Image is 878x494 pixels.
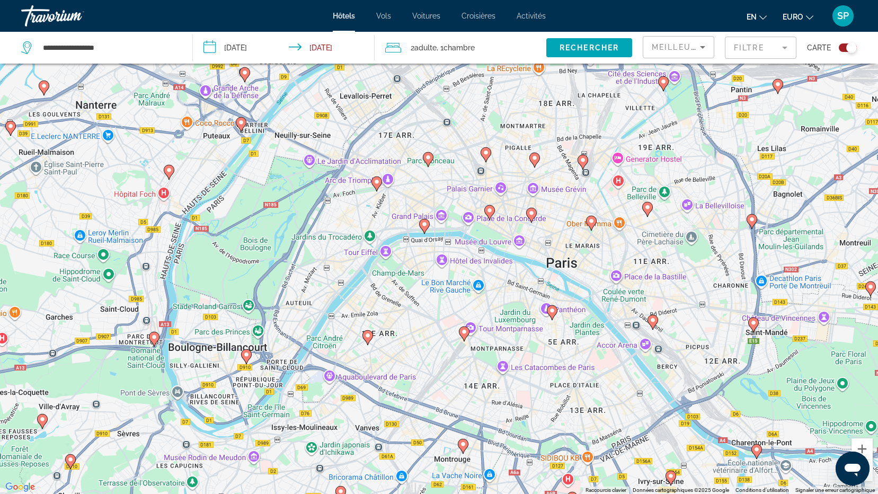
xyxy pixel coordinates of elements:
[836,452,870,486] iframe: Bouton de lancement de la fenêtre de messagerie
[747,13,757,21] span: en
[333,12,355,20] a: Hôtels
[725,36,796,59] button: Filtre
[412,12,440,20] a: Voitures
[586,487,626,494] button: Raccourcis clavier
[444,43,475,52] span: Chambre
[437,43,444,52] font: , 1
[829,5,857,27] button: Menu utilisateur
[411,43,414,52] font: 2
[795,487,875,493] a: Signaler une erreur cartographique
[735,487,789,493] a: Conditions d’utilisation (s’ouvre dans un nouvel onglet)
[376,12,391,20] a: Vols
[462,12,495,20] a: Croisières
[414,43,437,52] span: Adulte
[783,9,813,24] button: Changer de devise
[807,40,831,55] span: Carte
[517,12,546,20] a: Activités
[747,9,767,24] button: Changer la langue
[831,43,857,52] button: Basculer la carte
[3,480,38,494] a: Ouvrir cette zone dans Google Maps (dans une nouvelle fenêtre)
[3,480,38,494] img: Google (en anglais)
[652,41,705,54] mat-select: Trier par
[193,32,375,64] button: Date d’arrivée : 27 nov. 2025 Date de départ : 1 déc. 2025
[375,32,546,64] button: Voyageurs : 2 adultes, 0 enfants
[560,43,619,52] span: Rechercher
[546,38,632,57] button: Rechercher
[852,438,873,460] button: Zoom avant
[633,487,729,493] span: Données cartographiques ©2025 Google
[652,43,746,51] span: Meilleures offres
[783,13,803,21] span: EURO
[837,11,849,21] span: SP
[21,2,127,30] a: Travorium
